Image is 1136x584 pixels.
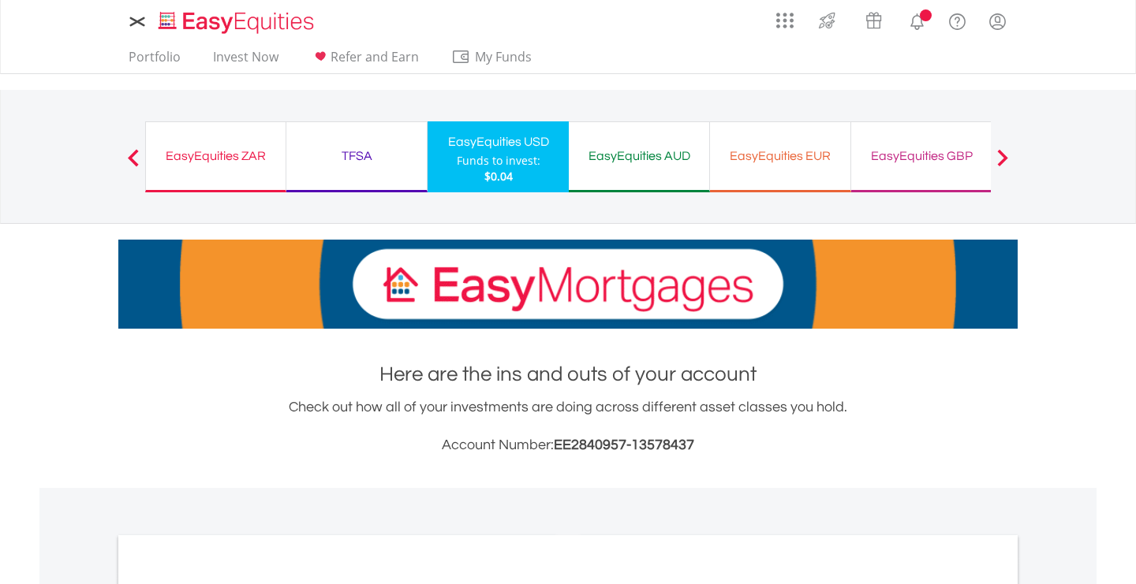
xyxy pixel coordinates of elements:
button: Next [987,157,1018,173]
span: EE2840957-13578437 [554,437,694,452]
div: Check out how all of your investments are doing across different asset classes you hold. [118,396,1018,456]
div: TFSA [296,145,417,167]
div: EasyEquities ZAR [155,145,276,167]
a: Portfolio [122,49,187,73]
span: My Funds [451,46,555,67]
a: Refer and Earn [305,49,425,73]
a: Home page [152,4,320,35]
a: My Profile [977,4,1018,39]
img: EasyEquities_Logo.png [155,9,320,35]
img: EasyMortage Promotion Banner [118,240,1018,329]
a: FAQ's and Support [937,4,977,35]
img: vouchers-v2.svg [861,8,887,33]
div: Funds to invest: [457,153,540,169]
span: $0.04 [484,169,513,184]
button: Previous [118,157,149,173]
div: EasyEquities EUR [719,145,841,167]
img: thrive-v2.svg [814,8,840,33]
span: Refer and Earn [331,48,419,65]
h3: Account Number: [118,434,1018,456]
a: AppsGrid [766,4,804,29]
a: Vouchers [850,4,897,33]
div: EasyEquities USD [437,131,559,153]
a: Notifications [897,4,937,35]
img: grid-menu-icon.svg [776,12,794,29]
h1: Here are the ins and outs of your account [118,360,1018,389]
div: EasyEquities GBP [861,145,982,167]
div: EasyEquities AUD [578,145,700,167]
a: Invest Now [207,49,285,73]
